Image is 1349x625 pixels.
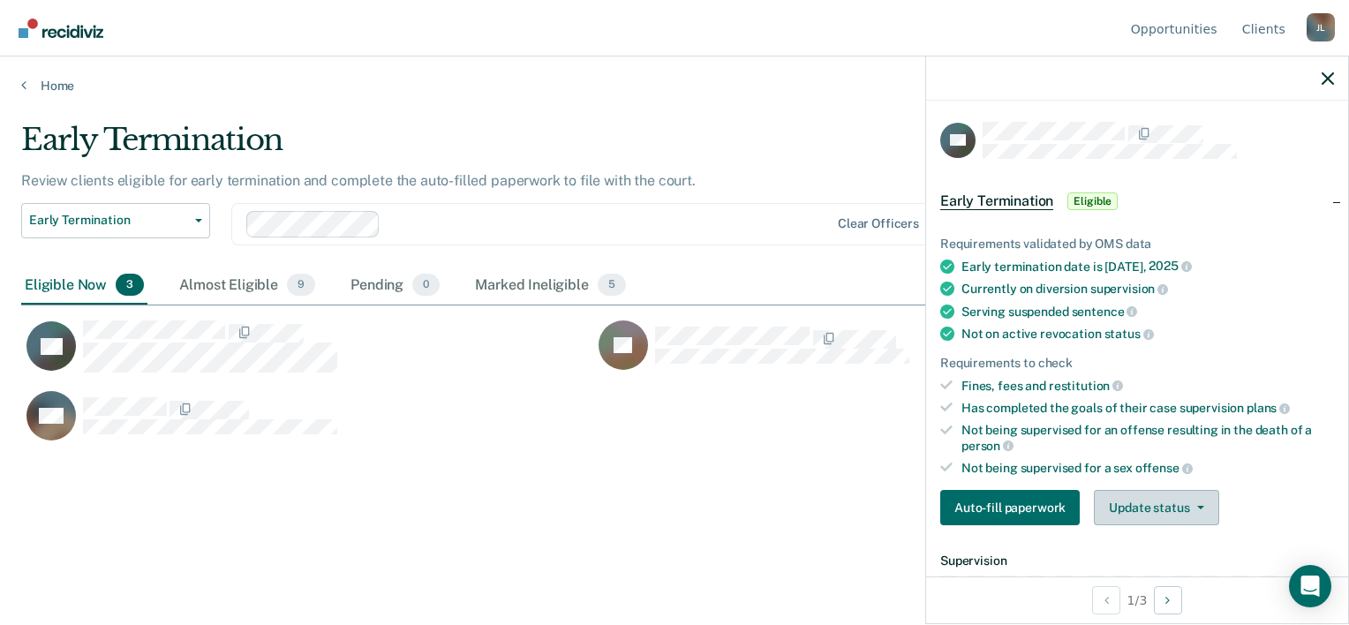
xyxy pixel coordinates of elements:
div: Currently on diversion [961,281,1334,297]
div: Serving suspended [961,304,1334,320]
div: Marked Ineligible [471,267,629,305]
div: Pending [347,267,443,305]
span: plans [1247,401,1290,415]
span: 3 [116,274,144,297]
button: Next Opportunity [1154,586,1182,614]
button: Profile dropdown button [1307,13,1335,41]
div: Has completed the goals of their case supervision [961,400,1334,416]
button: Auto-fill paperwork [940,490,1080,525]
div: Eligible Now [21,267,147,305]
span: 0 [412,274,440,297]
button: Update status [1094,490,1218,525]
div: CaseloadOpportunityCell-291717 [21,320,593,390]
dt: Supervision [940,553,1334,569]
div: Requirements validated by OMS data [940,237,1334,252]
div: Fines, fees and [961,378,1334,394]
div: 1 / 3 [926,576,1348,623]
button: Previous Opportunity [1092,586,1120,614]
span: supervision [1090,282,1168,296]
div: Requirements to check [940,356,1334,371]
span: Early Termination [29,213,188,228]
span: sentence [1072,305,1138,319]
span: person [961,439,1014,453]
a: Navigate to form link [940,490,1087,525]
span: restitution [1049,379,1123,393]
div: Almost Eligible [176,267,319,305]
span: Early Termination [940,192,1053,210]
div: CaseloadOpportunityCell-290543 [593,320,1165,390]
span: 9 [287,274,315,297]
div: Open Intercom Messenger [1289,565,1331,607]
span: Eligible [1067,192,1118,210]
div: Not being supervised for an offense resulting in the death of a [961,423,1334,453]
div: CaseloadOpportunityCell-265013 [21,390,593,461]
div: Not on active revocation [961,326,1334,342]
span: 2025 [1149,259,1191,273]
a: Home [21,78,1328,94]
div: Not being supervised for a sex [961,460,1334,476]
img: Recidiviz [19,19,103,38]
div: Early TerminationEligible [926,173,1348,230]
div: Clear officers [838,216,919,231]
div: Early Termination [21,122,1033,172]
span: 5 [598,274,626,297]
div: Early termination date is [DATE], [961,259,1334,275]
span: offense [1135,461,1193,475]
span: status [1104,327,1154,341]
div: J L [1307,13,1335,41]
p: Review clients eligible for early termination and complete the auto-filled paperwork to file with... [21,172,696,189]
